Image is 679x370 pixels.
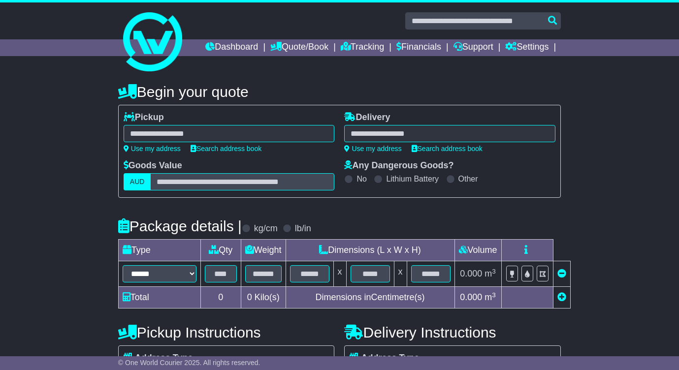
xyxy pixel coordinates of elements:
[460,269,482,278] span: 0.000
[344,145,401,153] a: Use my address
[191,145,261,153] a: Search address book
[386,174,439,184] label: Lithium Battery
[492,268,496,275] sup: 3
[200,287,241,308] td: 0
[254,223,278,234] label: kg/cm
[124,353,193,364] label: Address Type
[344,112,390,123] label: Delivery
[356,174,366,184] label: No
[247,292,252,302] span: 0
[485,292,496,302] span: m
[286,240,454,261] td: Dimensions (L x W x H)
[286,287,454,308] td: Dimensions in Centimetre(s)
[270,39,328,56] a: Quote/Book
[241,287,286,308] td: Kilo(s)
[412,145,483,153] a: Search address book
[557,292,566,302] a: Add new item
[200,240,241,261] td: Qty
[505,39,549,56] a: Settings
[460,292,482,302] span: 0.000
[557,269,566,278] a: Remove this item
[118,324,335,340] h4: Pickup Instructions
[295,223,311,234] label: lb/in
[118,287,200,308] td: Total
[344,324,561,340] h4: Delivery Instructions
[205,39,258,56] a: Dashboard
[394,261,407,287] td: x
[344,160,453,171] label: Any Dangerous Goods?
[333,261,346,287] td: x
[396,39,441,56] a: Financials
[124,112,164,123] label: Pickup
[453,39,493,56] a: Support
[458,174,478,184] label: Other
[124,145,181,153] a: Use my address
[124,173,151,190] label: AUD
[492,291,496,299] sup: 3
[350,353,419,364] label: Address Type
[485,269,496,278] span: m
[118,218,242,234] h4: Package details |
[124,160,182,171] label: Goods Value
[241,240,286,261] td: Weight
[118,84,561,100] h4: Begin your quote
[341,39,384,56] a: Tracking
[118,240,200,261] td: Type
[118,359,260,367] span: © One World Courier 2025. All rights reserved.
[454,240,501,261] td: Volume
